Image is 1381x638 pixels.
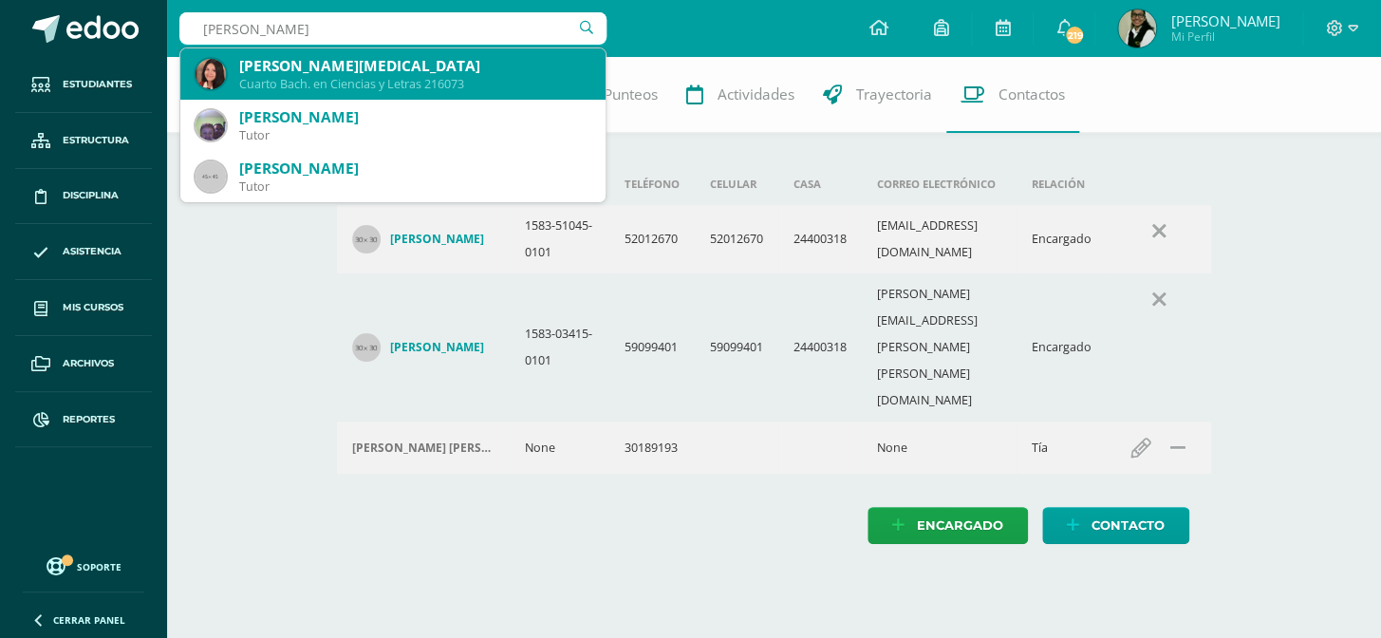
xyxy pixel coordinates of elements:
[196,161,226,192] img: 45x45
[15,113,152,169] a: Estructura
[15,336,152,392] a: Archivos
[695,205,778,273] td: 52012670
[15,392,152,448] a: Reportes
[15,169,152,225] a: Disciplina
[1017,163,1107,205] th: Relación
[998,84,1065,104] span: Contactos
[63,300,123,315] span: Mis cursos
[53,613,125,627] span: Cerrar panel
[1064,25,1085,46] span: 219
[946,57,1079,133] a: Contactos
[609,422,695,474] td: 30189193
[239,76,590,92] div: Cuarto Bach. en Ciencias y Letras 216073
[1118,9,1156,47] img: 2641568233371aec4da1e5ad82614674.png
[1017,205,1107,273] td: Encargado
[179,12,607,45] input: Busca un usuario...
[23,553,144,578] a: Soporte
[77,560,121,573] span: Soporte
[809,57,946,133] a: Trayectoria
[352,333,381,362] img: 30x30
[510,273,609,422] td: 1583-03415-0101
[604,84,658,104] span: Punteos
[63,244,121,259] span: Asistencia
[352,225,495,253] a: [PERSON_NAME]
[196,59,226,89] img: 5b5f850794688ab698bf224316cf8efc.png
[778,205,862,273] td: 24400318
[510,422,609,474] td: None
[63,356,114,371] span: Archivos
[1042,507,1189,544] a: Contacto
[862,273,1017,422] td: [PERSON_NAME][EMAIL_ADDRESS][PERSON_NAME][PERSON_NAME][DOMAIN_NAME]
[352,441,495,456] h4: [PERSON_NAME] [PERSON_NAME]
[862,163,1017,205] th: Correo electrónico
[718,84,794,104] span: Actividades
[510,205,609,273] td: 1583-51045-0101
[239,127,590,143] div: Tutor
[63,77,132,92] span: Estudiantes
[778,163,862,205] th: Casa
[1092,508,1165,543] span: Contacto
[609,273,695,422] td: 59099401
[63,133,129,148] span: Estructura
[239,178,590,195] div: Tutor
[196,110,226,141] img: 425129b0d08a6355cbf63c2c21ed702d.png
[695,163,778,205] th: Celular
[352,441,495,456] div: Silva Ortíz, Karla Xiomara
[390,232,484,247] h4: [PERSON_NAME]
[1170,11,1279,30] span: [PERSON_NAME]
[609,163,695,205] th: Teléfono
[672,57,809,133] a: Actividades
[917,508,1003,543] span: Encargado
[239,159,590,178] div: [PERSON_NAME]
[63,412,115,427] span: Reportes
[778,273,862,422] td: 24400318
[553,57,672,133] a: Punteos
[239,107,590,127] div: [PERSON_NAME]
[15,57,152,113] a: Estudiantes
[390,340,484,355] h4: [PERSON_NAME]
[1017,273,1107,422] td: Encargado
[1170,28,1279,45] span: Mi Perfil
[695,273,778,422] td: 59099401
[1017,422,1107,474] td: Tía
[352,225,381,253] img: 30x30
[609,205,695,273] td: 52012670
[15,280,152,336] a: Mis cursos
[63,188,119,203] span: Disciplina
[239,56,590,76] div: [PERSON_NAME][MEDICAL_DATA]
[352,333,495,362] a: [PERSON_NAME]
[856,84,932,104] span: Trayectoria
[862,422,1017,474] td: None
[15,224,152,280] a: Asistencia
[862,205,1017,273] td: [EMAIL_ADDRESS][DOMAIN_NAME]
[868,507,1028,544] a: Encargado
